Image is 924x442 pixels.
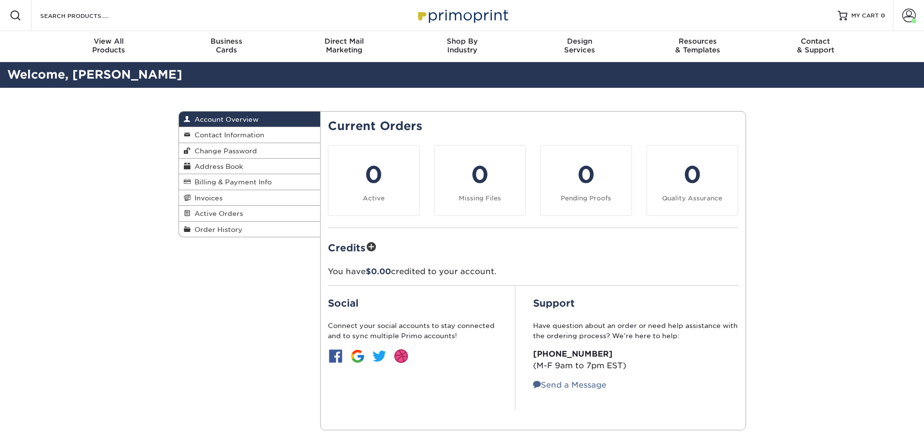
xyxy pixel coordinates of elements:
span: Contact Information [191,131,264,139]
div: Cards [167,37,285,54]
span: Active Orders [191,210,243,217]
a: Invoices [179,190,321,206]
a: Address Book [179,159,321,174]
a: Direct MailMarketing [285,31,403,62]
small: Active [363,195,385,202]
span: View All [50,37,168,46]
a: Send a Message [533,380,606,390]
div: 0 [547,157,626,192]
a: Billing & Payment Info [179,174,321,190]
span: Address Book [191,163,243,170]
span: Invoices [191,194,223,202]
span: Contact [757,37,875,46]
span: Business [167,37,285,46]
div: 0 [440,157,519,192]
p: (M-F 9am to 7pm EST) [533,348,738,372]
span: Design [521,37,639,46]
img: btn-facebook.jpg [328,348,343,364]
h2: Current Orders [328,119,738,133]
div: 0 [653,157,732,192]
a: 0 Quality Assurance [647,145,738,216]
span: 0 [881,12,885,19]
a: 0 Pending Proofs [540,145,632,216]
span: Direct Mail [285,37,403,46]
span: Billing & Payment Info [191,178,272,186]
strong: [PHONE_NUMBER] [533,349,613,359]
a: Change Password [179,143,321,159]
a: 0 Missing Files [434,145,526,216]
h2: Support [533,297,738,309]
img: btn-dribbble.jpg [393,348,409,364]
p: Have question about an order or need help assistance with the ordering process? We’re here to help: [533,321,738,341]
p: You have credited to your account. [328,266,738,278]
span: MY CART [851,12,879,20]
a: Account Overview [179,112,321,127]
input: SEARCH PRODUCTS..... [39,10,134,21]
div: Services [521,37,639,54]
div: & Support [757,37,875,54]
a: DesignServices [521,31,639,62]
a: Order History [179,222,321,237]
span: $0.00 [366,267,391,276]
span: Change Password [191,147,257,155]
h2: Social [328,297,498,309]
div: & Templates [639,37,757,54]
small: Quality Assurance [662,195,722,202]
span: Account Overview [191,115,259,123]
a: Shop ByIndustry [403,31,521,62]
img: btn-google.jpg [350,348,365,364]
a: Resources& Templates [639,31,757,62]
a: View AllProducts [50,31,168,62]
a: Contact Information [179,127,321,143]
a: Contact& Support [757,31,875,62]
a: BusinessCards [167,31,285,62]
span: Resources [639,37,757,46]
span: Order History [191,226,243,233]
img: btn-twitter.jpg [372,348,387,364]
a: 0 Active [328,145,420,216]
span: Shop By [403,37,521,46]
small: Pending Proofs [561,195,611,202]
div: 0 [334,157,413,192]
div: Products [50,37,168,54]
small: Missing Files [459,195,501,202]
h2: Credits [328,240,738,255]
img: Primoprint [414,5,511,26]
a: Active Orders [179,206,321,221]
div: Marketing [285,37,403,54]
div: Industry [403,37,521,54]
p: Connect your social accounts to stay connected and to sync multiple Primo accounts! [328,321,498,341]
